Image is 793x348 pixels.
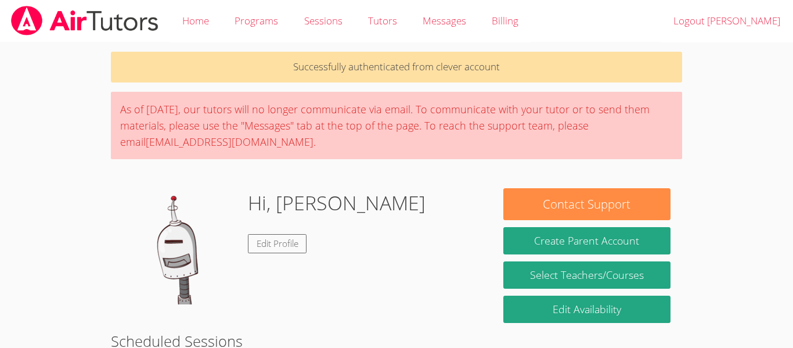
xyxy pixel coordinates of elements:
div: As of [DATE], our tutors will no longer communicate via email. To communicate with your tutor or ... [111,92,682,159]
h1: Hi, [PERSON_NAME] [248,188,426,218]
img: airtutors_banner-c4298cdbf04f3fff15de1276eac7730deb9818008684d7c2e4769d2f7ddbe033.png [10,6,160,35]
img: default.png [122,188,239,304]
a: Edit Availability [503,296,671,323]
span: Messages [423,14,466,27]
button: Create Parent Account [503,227,671,254]
a: Select Teachers/Courses [503,261,671,289]
p: Successfully authenticated from clever account [111,52,682,82]
a: Edit Profile [248,234,307,253]
button: Contact Support [503,188,671,220]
